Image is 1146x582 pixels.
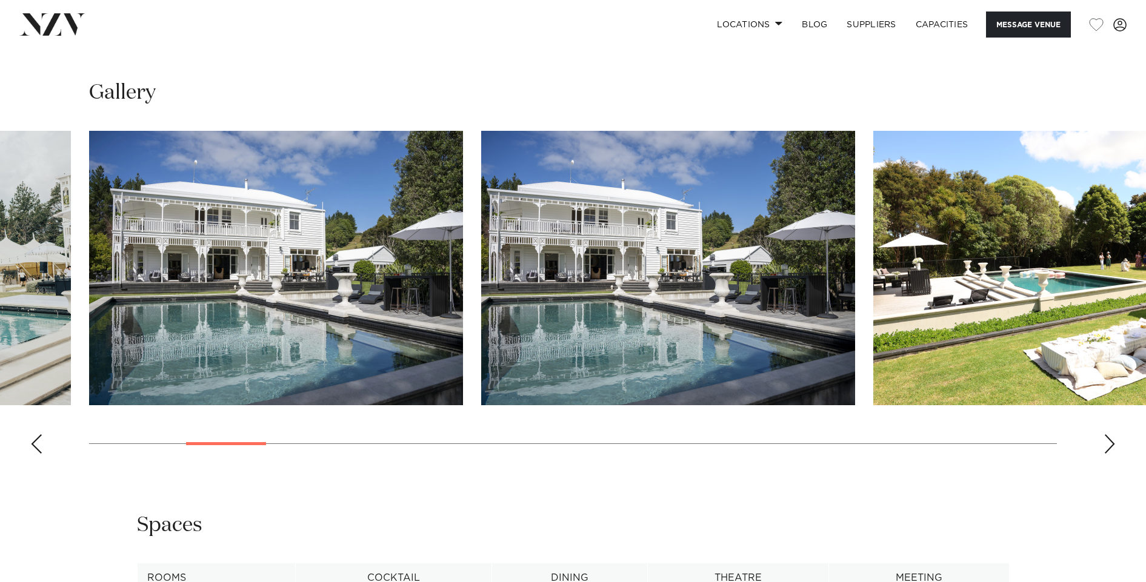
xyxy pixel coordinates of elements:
[19,13,85,35] img: nzv-logo.png
[906,12,978,38] a: Capacities
[792,12,837,38] a: BLOG
[89,79,156,107] h2: Gallery
[986,12,1071,38] button: Message Venue
[89,131,463,405] swiper-slide: 4 / 30
[481,131,855,405] swiper-slide: 5 / 30
[707,12,792,38] a: Locations
[137,512,202,539] h2: Spaces
[837,12,905,38] a: SUPPLIERS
